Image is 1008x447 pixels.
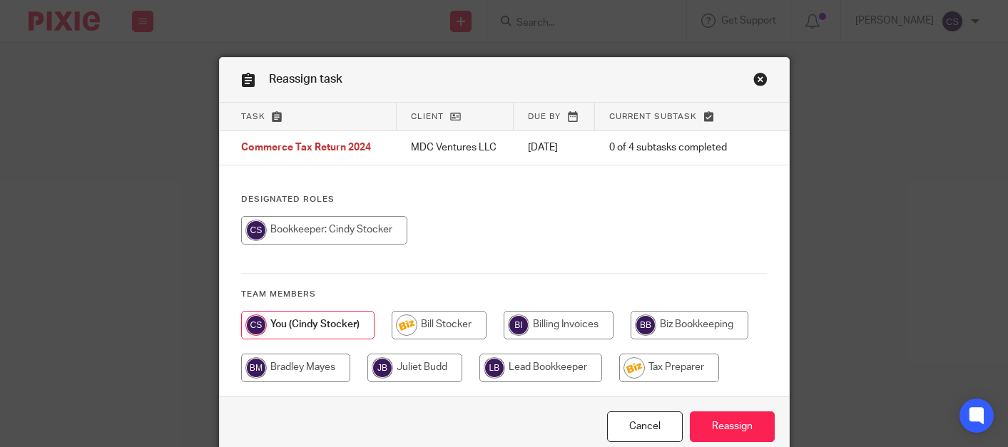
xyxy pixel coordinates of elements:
[528,140,581,155] p: [DATE]
[269,73,342,85] span: Reassign task
[609,113,697,120] span: Current subtask
[411,140,499,155] p: MDC Ventures LLC
[241,194,768,205] h4: Designated Roles
[241,289,768,300] h4: Team members
[753,72,768,91] a: Close this dialog window
[690,411,775,442] input: Reassign
[241,143,371,153] span: Commerce Tax Return 2024
[411,113,444,120] span: Client
[607,411,683,442] a: Close this dialog window
[595,131,745,165] td: 0 of 4 subtasks completed
[528,113,561,120] span: Due by
[241,113,265,120] span: Task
